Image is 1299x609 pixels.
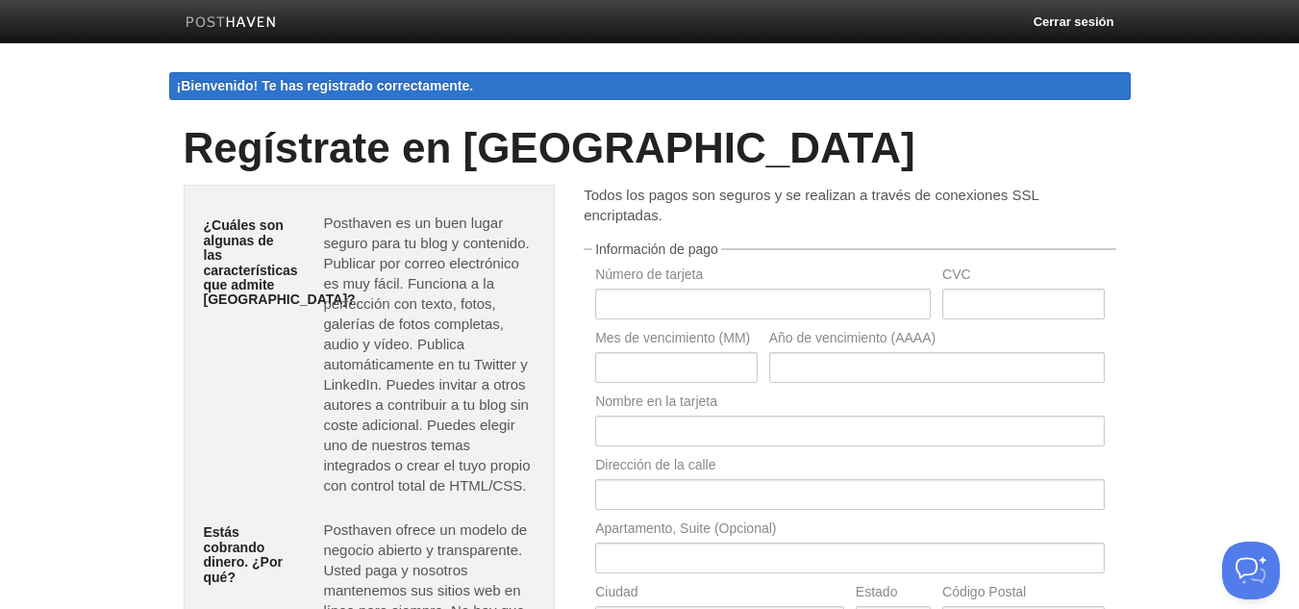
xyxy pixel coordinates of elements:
font: CVC [942,266,971,282]
font: Número de tarjeta [595,266,703,282]
font: Código Postal [942,584,1026,599]
font: Regístrate en [GEOGRAPHIC_DATA] [184,124,915,171]
font: Dirección de la calle [595,457,715,472]
font: Estás cobrando dinero. ¿Por qué? [204,524,283,584]
font: Información de pago [595,241,718,257]
font: Año de vencimiento (AAAA) [769,330,937,345]
font: ¿Cuáles son algunas de las características que admite [GEOGRAPHIC_DATA]? [204,217,356,307]
font: ¡Bienvenido! Te has registrado correctamente. [177,78,474,93]
font: Mes de vencimiento (MM) [595,330,750,345]
font: Ciudad [595,584,637,599]
font: Estado [856,584,898,599]
iframe: Ayuda Scout Beacon - Abierto [1222,542,1280,599]
font: Posthaven es un buen lugar seguro para tu blog y contenido. Publicar por correo electrónico es mu... [323,215,530,494]
font: Todos los pagos son seguros y se realizan a través de conexiones SSL encriptadas. [584,187,1038,223]
img: Barra de Posthaven [186,16,277,31]
font: Nombre en la tarjeta [595,393,717,409]
font: Cerrar sesión [1034,14,1114,29]
font: Apartamento, Suite (Opcional) [595,520,776,536]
